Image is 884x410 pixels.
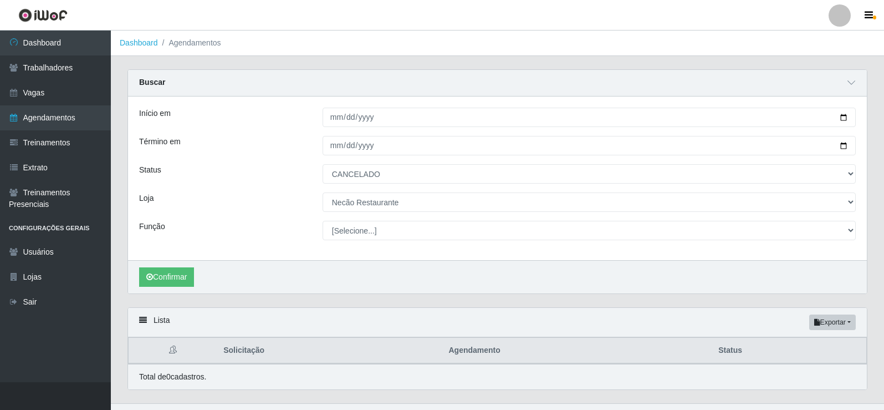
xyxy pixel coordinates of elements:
[111,31,884,56] nav: breadcrumb
[217,338,442,364] th: Solicitação
[18,8,68,22] img: CoreUI Logo
[158,37,221,49] li: Agendamentos
[139,164,161,176] label: Status
[139,136,181,148] label: Término em
[442,338,712,364] th: Agendamento
[139,78,165,87] strong: Buscar
[809,315,856,330] button: Exportar
[139,267,194,287] button: Confirmar
[139,193,154,204] label: Loja
[139,221,165,232] label: Função
[139,371,206,383] p: Total de 0 cadastros.
[139,108,171,119] label: Início em
[128,308,867,337] div: Lista
[323,108,856,127] input: 00/00/0000
[120,38,158,47] a: Dashboard
[323,136,856,155] input: 00/00/0000
[712,338,866,364] th: Status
